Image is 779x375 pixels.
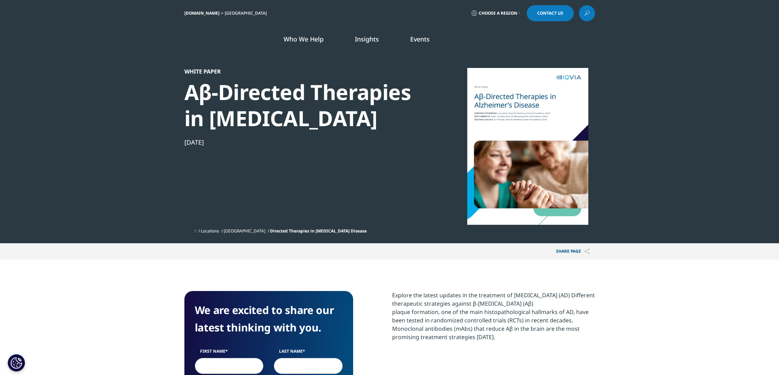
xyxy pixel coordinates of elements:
[270,228,367,234] span: Directed Therapies in [MEDICAL_DATA] Disease
[225,10,270,16] div: [GEOGRAPHIC_DATA]
[479,10,517,16] span: Choose a Region
[537,11,563,15] span: Contact Us
[355,35,379,43] a: Insights
[184,79,423,131] div: Aβ-Directed Therapies in [MEDICAL_DATA]
[284,35,324,43] a: Who We Help
[551,243,595,260] button: Share PAGEShare PAGE
[274,348,343,358] label: Last Name
[585,248,590,254] img: Share PAGE
[8,354,25,372] button: Cookie-Einstellungen
[243,24,595,57] nav: Primary
[527,5,574,21] a: Contact Us
[224,228,265,234] a: [GEOGRAPHIC_DATA]
[195,348,264,358] label: First Name
[551,243,595,260] p: Share PAGE
[184,68,423,75] div: WHITE PAPER
[195,301,343,336] h4: We are excited to share our latest thinking with you.
[184,10,220,16] a: [DOMAIN_NAME]
[392,291,595,341] div: Explore the latest updates in the treatment of [MEDICAL_DATA] (AD) Different therapeutic strategi...
[184,138,423,146] div: [DATE]
[410,35,430,43] a: Events
[201,228,219,234] a: Locations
